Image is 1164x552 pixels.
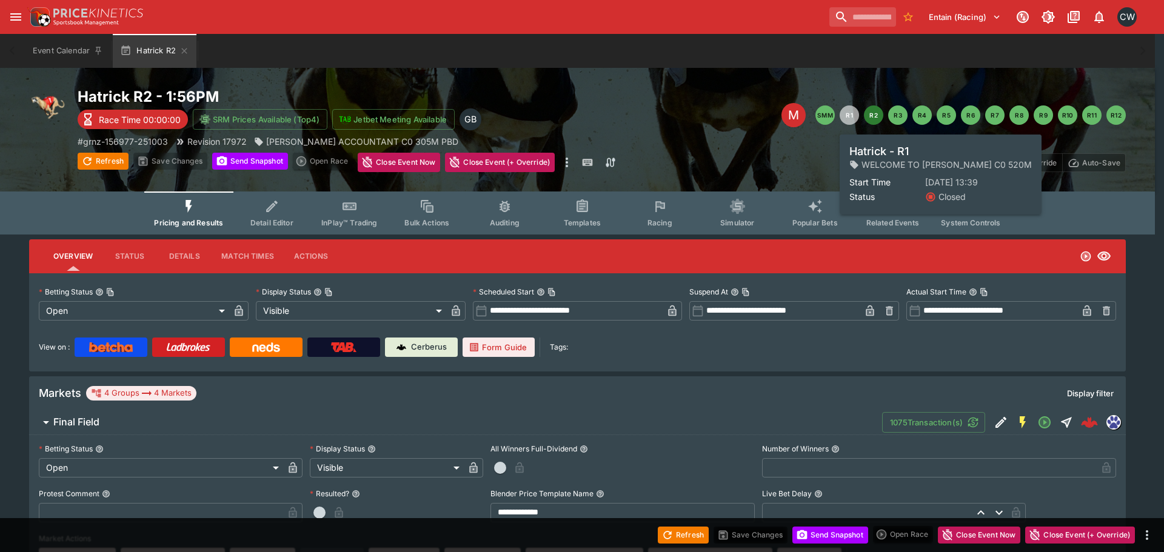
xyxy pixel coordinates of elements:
[490,218,520,227] span: Auditing
[29,87,68,126] img: greyhound_racing.png
[550,338,568,357] label: Tags:
[1082,105,1102,125] button: R11
[339,113,351,125] img: jetbet-logo.svg
[53,416,99,428] h6: Final Field
[25,34,110,68] button: Event Calendar
[463,338,535,357] a: Form Guide
[254,135,458,148] div: LANCE GREEN ACCOUNTANT C0 305M PBD
[1009,105,1029,125] button: R8
[689,287,728,297] p: Suspend At
[293,153,353,170] div: split button
[310,488,349,499] p: Resulted?
[445,153,555,172] button: Close Event (+ Override)
[1088,6,1110,28] button: Notifications
[78,153,129,170] button: Refresh
[250,218,293,227] span: Detail Editor
[898,7,918,27] button: No Bookmarks
[157,242,212,271] button: Details
[39,458,283,477] div: Open
[1037,415,1052,430] svg: Open
[1060,384,1121,403] button: Display filter
[741,288,750,296] button: Copy To Clipboard
[1058,105,1077,125] button: R10
[39,488,99,499] p: Protest Comment
[331,342,356,352] img: TabNZ
[39,287,93,297] p: Betting Status
[906,287,966,297] p: Actual Start Time
[647,218,672,227] span: Racing
[411,341,447,353] p: Cerberus
[5,6,27,28] button: open drawer
[948,153,1126,172] div: Start From
[990,411,1012,433] button: Edit Detail
[658,527,709,544] button: Refresh
[1063,6,1085,28] button: Documentation
[762,444,829,454] p: Number of Winners
[941,218,1000,227] span: System Controls
[792,527,868,544] button: Send Snapshot
[106,288,115,296] button: Copy To Clipboard
[1037,6,1059,28] button: Toggle light/dark mode
[212,153,288,170] button: Send Snapshot
[166,342,210,352] img: Ladbrokes
[938,527,1020,544] button: Close Event Now
[310,458,464,477] div: Visible
[39,444,93,454] p: Betting Status
[266,135,458,148] p: [PERSON_NAME] ACCOUNTANT C0 305M PBD
[815,105,835,125] button: SMM
[256,301,446,321] div: Visible
[937,105,956,125] button: R5
[829,7,896,27] input: search
[1012,411,1034,433] button: SGM Enabled
[256,287,311,297] p: Display Status
[99,113,181,126] p: Race Time 00:00:00
[1107,416,1120,429] img: grnz
[781,103,806,127] div: Edit Meeting
[27,5,51,29] img: PriceKinetics Logo
[1025,527,1135,544] button: Close Event (+ Override)
[1117,7,1137,27] div: Clint Wallis
[720,218,754,227] span: Simulator
[882,412,985,433] button: 1075Transaction(s)
[1140,528,1154,542] button: more
[912,105,932,125] button: R4
[921,7,1008,27] button: Select Tenant
[404,218,449,227] span: Bulk Actions
[310,444,365,454] p: Display Status
[358,153,440,172] button: Close Event Now
[1055,411,1077,433] button: Straight
[44,242,102,271] button: Overview
[252,342,279,352] img: Neds
[792,218,838,227] span: Popular Bets
[39,386,81,400] h5: Markets
[113,34,196,68] button: Hatrick R2
[985,105,1005,125] button: R7
[1114,4,1140,30] button: Clint Wallis
[1034,105,1053,125] button: R9
[1077,410,1102,434] a: e122acc3-c0df-4f5c-adac-a5722ad28e59
[547,288,556,296] button: Copy To Clipboard
[144,191,1010,234] div: Event type filters
[968,156,1001,169] p: Overtype
[91,386,192,401] div: 4 Groups 4 Markets
[39,338,70,357] label: View on :
[1081,414,1098,431] img: logo-cerberus--red.svg
[1034,411,1055,433] button: Open
[1081,414,1098,431] div: e122acc3-c0df-4f5c-adac-a5722ad28e59
[1012,6,1034,28] button: Connected to PK
[473,287,534,297] p: Scheduled Start
[840,105,859,125] button: R1
[815,105,1126,125] nav: pagination navigation
[78,87,602,106] h2: Copy To Clipboard
[102,242,157,271] button: Status
[864,105,883,125] button: R2
[53,8,143,18] img: PriceKinetics
[490,444,577,454] p: All Winners Full-Dividend
[490,488,594,499] p: Blender Price Template Name
[324,288,333,296] button: Copy To Clipboard
[980,288,988,296] button: Copy To Clipboard
[396,342,406,352] img: Cerberus
[187,135,247,148] p: Revision 17972
[1026,156,1057,169] p: Override
[193,109,327,130] button: SRM Prices Available (Top4)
